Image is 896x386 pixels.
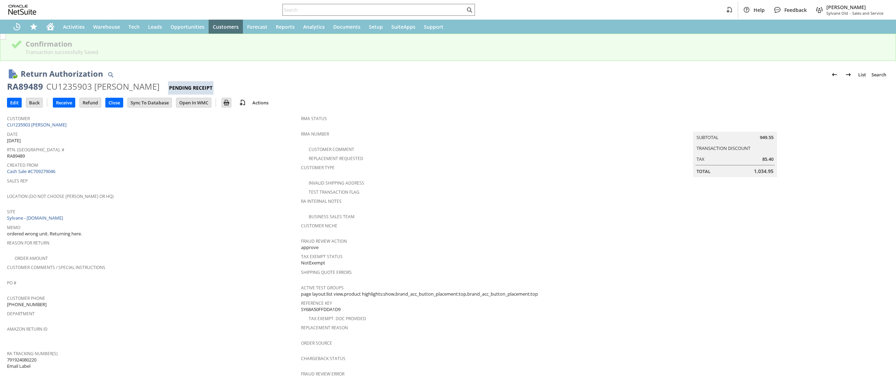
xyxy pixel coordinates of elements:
[128,23,140,30] span: Tech
[144,20,166,34] a: Leads
[760,134,773,141] span: 949.55
[213,23,239,30] span: Customers
[26,39,885,49] div: Confirmation
[25,20,42,34] div: Shortcuts
[106,70,115,79] img: Quick Find
[7,168,55,174] a: Cash Sale #C709279046
[7,162,38,168] a: Created From
[826,11,848,16] span: Sylvane Old
[176,98,211,107] input: Open In WMC
[7,81,43,92] div: RA89489
[333,23,360,30] span: Documents
[170,23,204,30] span: Opportunities
[784,7,807,13] span: Feedback
[309,146,354,152] a: Customer Comment
[42,20,59,34] a: Home
[222,98,231,107] input: Print
[309,156,363,161] a: Replacement Requested
[301,291,538,297] span: page layout:list view,product highlights:show,brand_acc_button_placement:top,brand_acc_button_pla...
[301,356,345,361] a: Chargeback Status
[301,260,325,266] span: NotExempt
[7,280,16,286] a: PO #
[124,20,144,34] a: Tech
[7,351,58,357] a: RA Tracking Number(s)
[8,20,25,34] a: Recent Records
[168,81,213,95] div: Pending Receipt
[247,23,267,30] span: Forecast
[301,300,332,306] a: Reference Key
[754,7,765,13] span: Help
[309,189,359,195] a: Test Transaction Flag
[238,98,247,107] img: add-record.svg
[301,371,344,377] a: Fraud Review Error
[696,134,719,140] a: Subtotal
[15,255,48,261] a: Order Amount
[7,311,35,317] a: Department
[299,20,329,34] a: Analytics
[365,20,387,34] a: Setup
[7,147,64,153] a: Rtn. [GEOGRAPHIC_DATA]. #
[301,223,337,229] a: Customer Niche
[46,22,55,31] svg: Home
[29,22,38,31] svg: Shortcuts
[243,20,272,34] a: Forecast
[53,98,75,107] input: Receive
[869,69,889,80] a: Search
[209,20,243,34] a: Customers
[301,306,341,313] span: SY68A50FFDDA1D9
[754,168,773,175] span: 1,034.95
[8,5,36,15] svg: logo
[693,120,777,132] caption: Summary
[276,23,295,30] span: Reports
[7,209,15,215] a: Site
[7,193,114,199] a: Location (Do Not Choose [PERSON_NAME] or HQ)
[309,316,366,322] a: Tax Exempt. Doc Provided
[7,357,36,370] span: 791924080220 Email Label
[420,20,448,34] a: Support
[148,23,162,30] span: Leads
[465,6,474,14] svg: Search
[301,254,343,260] a: Tax Exempt Status
[369,23,383,30] span: Setup
[13,22,21,31] svg: Recent Records
[309,214,355,220] a: Business Sales Team
[301,325,348,331] a: Replacement reason
[93,23,120,30] span: Warehouse
[844,70,853,79] img: Next
[301,244,318,251] span: approve
[7,240,49,246] a: Reason For Return
[696,145,750,151] a: Transaction Discount
[7,230,82,237] span: ordered wrong unit. Returning here.
[7,178,28,184] a: Sales Rep
[301,285,344,291] a: Active Test Groups
[329,20,365,34] a: Documents
[303,23,325,30] span: Analytics
[301,340,332,346] a: Order Source
[309,180,364,186] a: Invalid Shipping Address
[89,20,124,34] a: Warehouse
[301,238,347,244] a: Fraud Review Action
[7,225,20,230] a: Memo
[128,98,171,107] input: Sync To Database
[283,6,465,14] input: Search
[250,99,271,106] a: Actions
[696,156,705,162] a: Tax
[7,153,25,159] span: RA89489
[59,20,89,34] a: Activities
[387,20,420,34] a: SuiteApps
[301,198,342,204] a: RA Internal Notes
[63,23,85,30] span: Activities
[7,295,45,301] a: Customer Phone
[7,137,21,144] span: [DATE]
[301,116,327,122] a: RMA Status
[424,23,443,30] span: Support
[7,215,65,221] a: Sylvane - [DOMAIN_NAME]
[46,81,160,92] div: CU1235903 [PERSON_NAME]
[26,98,42,107] input: Back
[852,11,883,16] span: Sales and Service
[166,20,209,34] a: Opportunities
[106,98,123,107] input: Close
[7,326,48,332] a: Amazon Return ID
[855,69,869,80] a: List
